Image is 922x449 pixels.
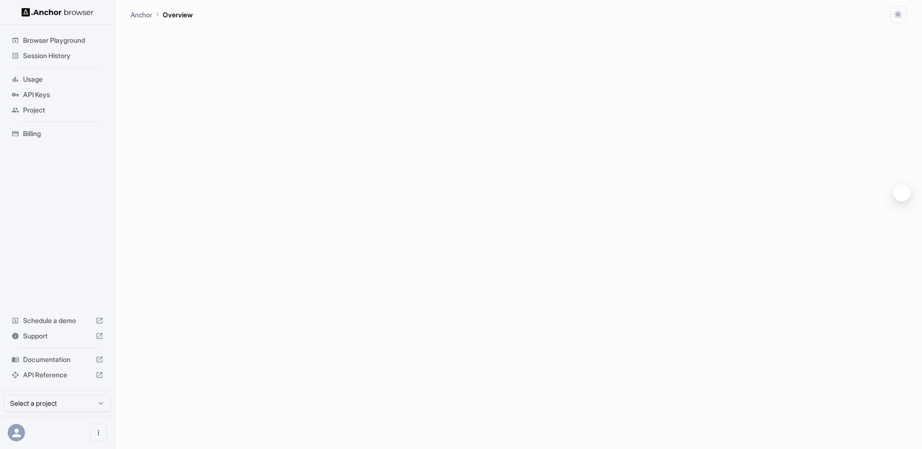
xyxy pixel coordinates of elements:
[23,316,92,325] span: Schedule a demo
[23,36,103,45] span: Browser Playground
[163,10,193,20] p: Overview
[8,48,107,63] div: Session History
[8,72,107,87] div: Usage
[90,424,107,441] button: Open menu
[8,352,107,367] div: Documentation
[23,51,103,61] span: Session History
[8,367,107,383] div: API Reference
[8,313,107,328] div: Schedule a demo
[8,33,107,48] div: Browser Playground
[23,90,103,100] span: API Keys
[131,9,193,20] nav: breadcrumb
[131,10,152,20] p: Anchor
[23,331,92,341] span: Support
[23,75,103,84] span: Usage
[23,129,103,138] span: Billing
[22,8,94,17] img: Anchor Logo
[8,102,107,118] div: Project
[23,105,103,115] span: Project
[8,87,107,102] div: API Keys
[8,126,107,141] div: Billing
[23,355,92,364] span: Documentation
[8,328,107,344] div: Support
[23,370,92,380] span: API Reference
